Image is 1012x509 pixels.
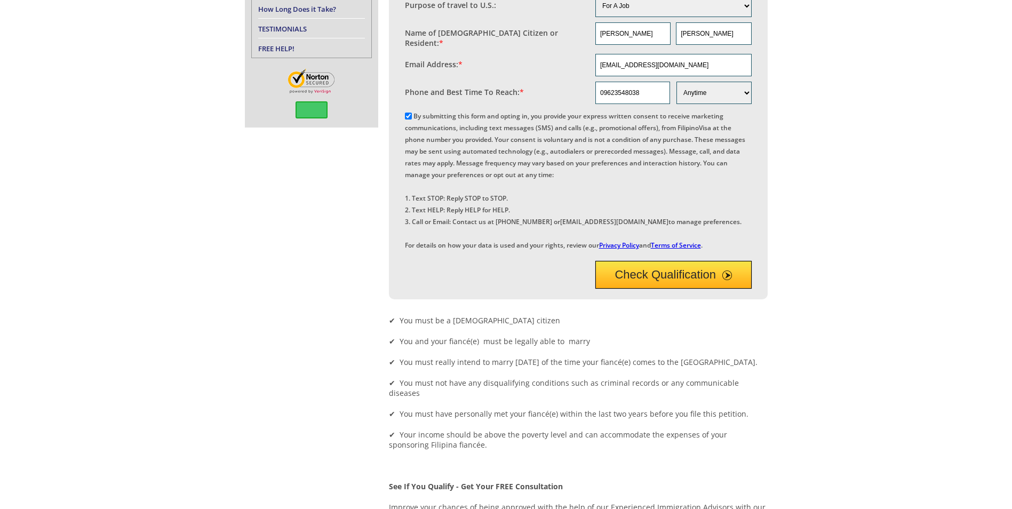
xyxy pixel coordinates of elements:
p: ✔ You must be a [DEMOGRAPHIC_DATA] citizen [389,315,768,325]
p: ✔ You must really intend to marry [DATE] of the time your fiancé(e) comes to the [GEOGRAPHIC_DATA]. [389,357,768,367]
strong: See If You Qualify - Get Your FREE Consultation [389,481,563,491]
input: Last Name [676,22,751,45]
p: ✔ You must have personally met your fiancé(e) within the last two years before you file this peti... [389,409,768,419]
a: TESTIMONIALS [258,24,307,34]
p: ✔ You must not have any disqualifying conditions such as criminal records or any communicable dis... [389,378,768,398]
input: Email Address [595,54,752,76]
label: By submitting this form and opting in, you provide your express written consent to receive market... [405,112,745,250]
label: Name of [DEMOGRAPHIC_DATA] Citizen or Resident: [405,28,585,48]
a: FREE HELP! [258,44,294,53]
label: Phone and Best Time To Reach: [405,87,524,97]
button: Check Qualification [595,261,752,289]
input: Phone [595,82,670,104]
p: ✔ You and your fiancé(e) must be legally able to marry [389,336,768,346]
a: Privacy Policy [599,241,639,250]
a: How Long Does it Take? [258,4,336,14]
select: Phone and Best Reach Time are required. [676,82,751,104]
input: First Name [595,22,671,45]
label: Email Address: [405,59,463,69]
p: ✔ Your income should be above the poverty level and can accommodate the expenses of your sponsori... [389,430,768,450]
a: Terms of Service [651,241,701,250]
input: By submitting this form and opting in, you provide your express written consent to receive market... [405,113,412,120]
